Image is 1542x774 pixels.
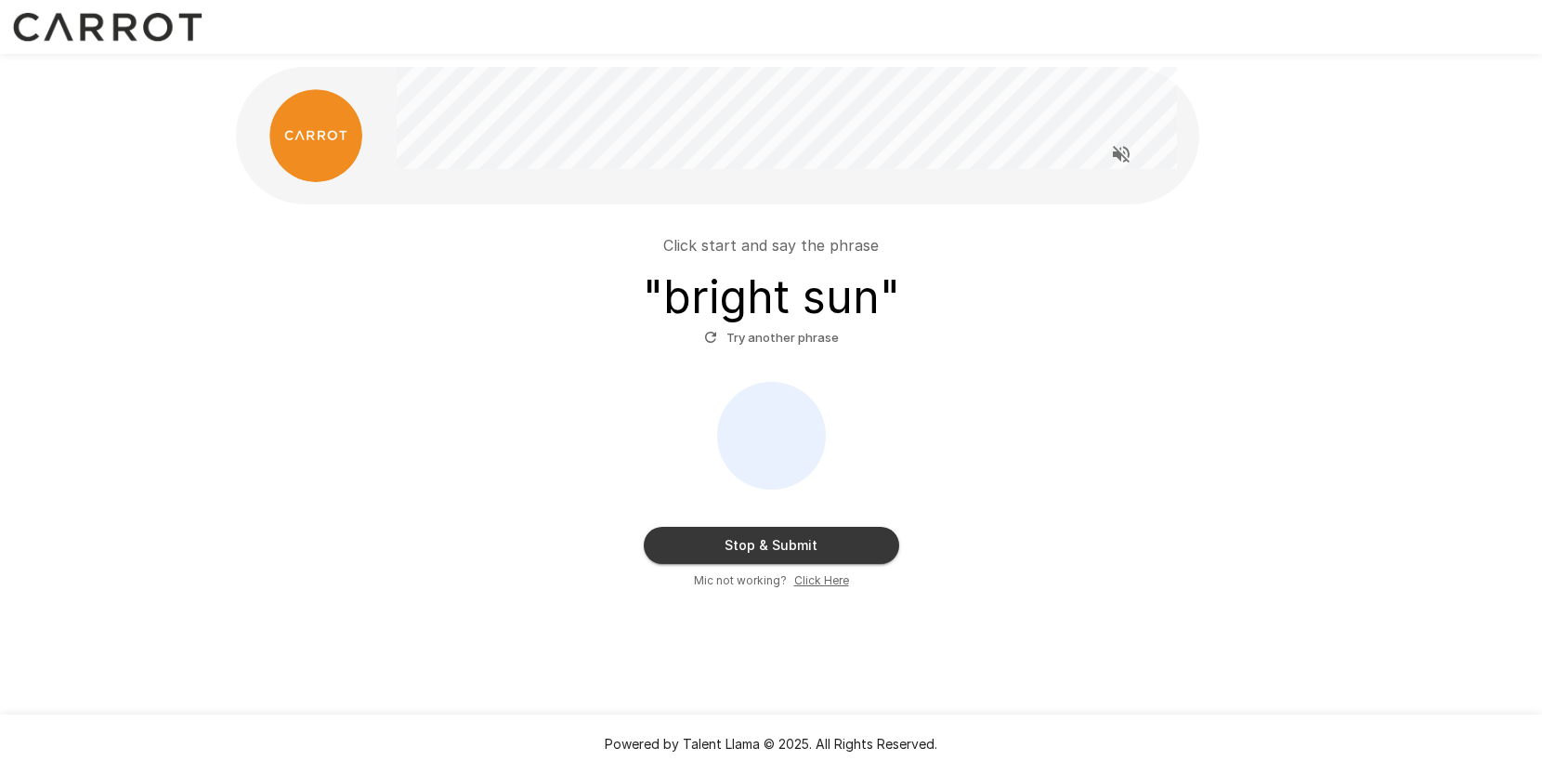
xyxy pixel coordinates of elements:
[1103,136,1140,173] button: Read questions aloud
[663,234,879,256] p: Click start and say the phrase
[644,527,899,564] button: Stop & Submit
[699,323,843,352] button: Try another phrase
[643,271,900,323] h3: " bright sun "
[694,571,787,590] span: Mic not working?
[269,89,362,182] img: carrot_logo.png
[22,735,1520,754] p: Powered by Talent Llama © 2025. All Rights Reserved.
[794,573,849,587] u: Click Here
